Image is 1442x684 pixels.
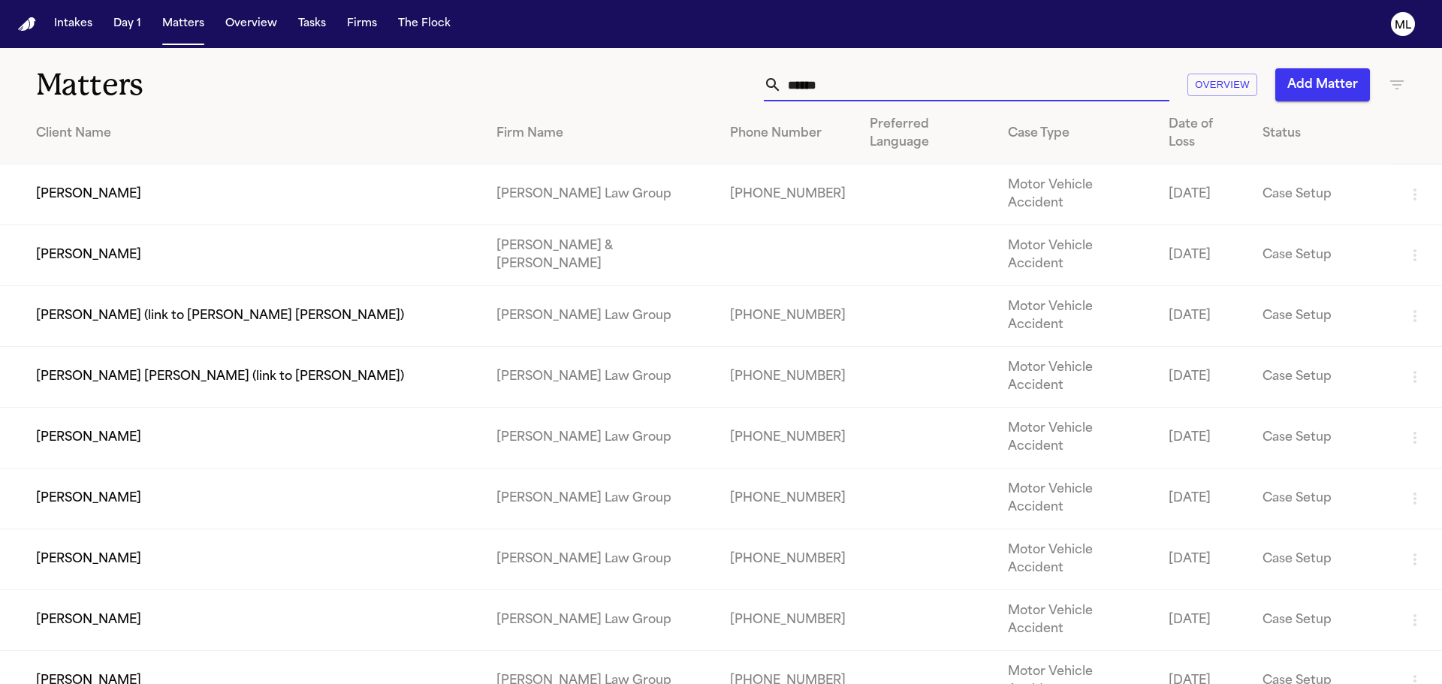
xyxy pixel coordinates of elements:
[18,17,36,32] a: Home
[341,11,383,38] button: Firms
[1008,125,1145,143] div: Case Type
[1187,74,1257,97] button: Overview
[18,17,36,32] img: Finch Logo
[1250,164,1394,225] td: Case Setup
[718,408,858,469] td: [PHONE_NUMBER]
[996,408,1157,469] td: Motor Vehicle Accident
[718,590,858,651] td: [PHONE_NUMBER]
[219,11,283,38] button: Overview
[730,125,846,143] div: Phone Number
[1250,347,1394,408] td: Case Setup
[996,347,1157,408] td: Motor Vehicle Accident
[1157,590,1250,651] td: [DATE]
[1157,286,1250,347] td: [DATE]
[870,116,984,152] div: Preferred Language
[996,164,1157,225] td: Motor Vehicle Accident
[496,125,706,143] div: Firm Name
[1250,286,1394,347] td: Case Setup
[1157,469,1250,529] td: [DATE]
[484,408,718,469] td: [PERSON_NAME] Law Group
[1157,347,1250,408] td: [DATE]
[484,529,718,590] td: [PERSON_NAME] Law Group
[484,347,718,408] td: [PERSON_NAME] Law Group
[484,590,718,651] td: [PERSON_NAME] Law Group
[48,11,98,38] button: Intakes
[718,286,858,347] td: [PHONE_NUMBER]
[392,11,457,38] button: The Flock
[1250,225,1394,286] td: Case Setup
[1250,529,1394,590] td: Case Setup
[1157,225,1250,286] td: [DATE]
[1275,68,1370,101] button: Add Matter
[996,286,1157,347] td: Motor Vehicle Accident
[1157,408,1250,469] td: [DATE]
[36,66,435,104] h1: Matters
[484,225,718,286] td: [PERSON_NAME] & [PERSON_NAME]
[996,225,1157,286] td: Motor Vehicle Accident
[718,164,858,225] td: [PHONE_NUMBER]
[1250,408,1394,469] td: Case Setup
[996,590,1157,651] td: Motor Vehicle Accident
[996,469,1157,529] td: Motor Vehicle Accident
[36,125,472,143] div: Client Name
[718,469,858,529] td: [PHONE_NUMBER]
[484,164,718,225] td: [PERSON_NAME] Law Group
[1157,529,1250,590] td: [DATE]
[1157,164,1250,225] td: [DATE]
[484,286,718,347] td: [PERSON_NAME] Law Group
[1169,116,1238,152] div: Date of Loss
[996,529,1157,590] td: Motor Vehicle Accident
[1250,469,1394,529] td: Case Setup
[292,11,332,38] button: Tasks
[156,11,210,38] button: Matters
[107,11,147,38] button: Day 1
[718,347,858,408] td: [PHONE_NUMBER]
[718,529,858,590] td: [PHONE_NUMBER]
[484,469,718,529] td: [PERSON_NAME] Law Group
[1263,125,1382,143] div: Status
[1250,590,1394,651] td: Case Setup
